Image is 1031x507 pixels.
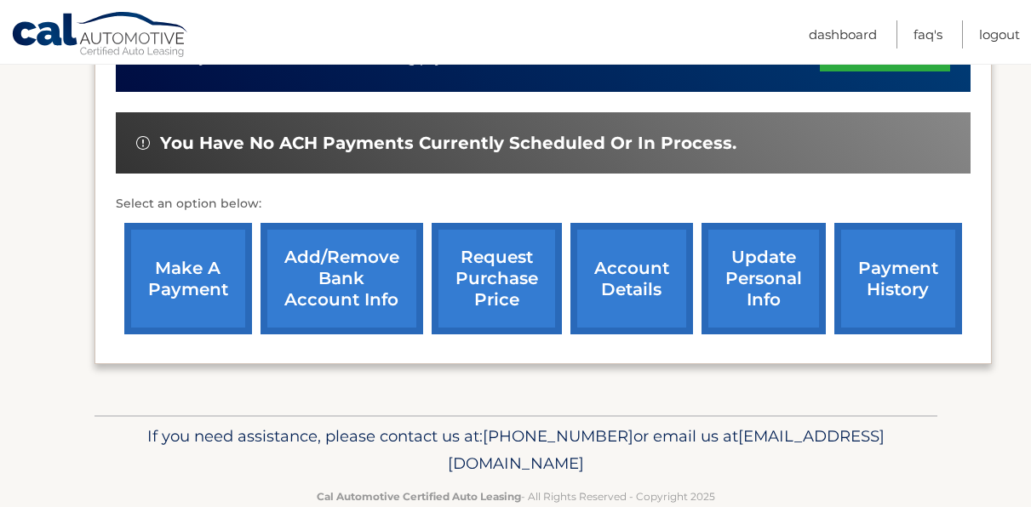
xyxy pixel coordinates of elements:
[106,423,926,477] p: If you need assistance, please contact us at: or email us at
[483,426,633,446] span: [PHONE_NUMBER]
[317,490,521,503] strong: Cal Automotive Certified Auto Leasing
[702,223,826,334] a: update personal info
[809,20,877,48] a: Dashboard
[116,194,971,214] p: Select an option below:
[448,426,885,473] span: [EMAIL_ADDRESS][DOMAIN_NAME]
[979,20,1020,48] a: Logout
[106,487,926,505] p: - All Rights Reserved - Copyright 2025
[136,136,150,150] img: alert-white.svg
[570,223,693,334] a: account details
[834,223,962,334] a: payment history
[432,223,562,334] a: request purchase price
[124,223,252,334] a: make a payment
[160,133,736,154] span: You have no ACH payments currently scheduled or in process.
[11,11,190,60] a: Cal Automotive
[914,20,942,48] a: FAQ's
[261,223,423,334] a: Add/Remove bank account info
